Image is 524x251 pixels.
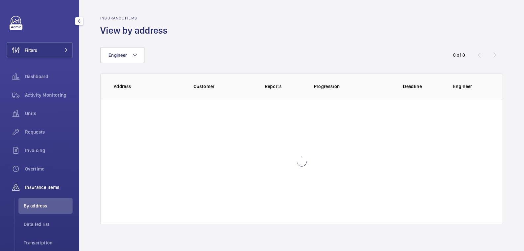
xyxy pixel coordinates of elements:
p: Address [114,83,183,90]
p: Engineer [453,83,489,90]
span: Requests [25,129,73,135]
span: Units [25,110,73,117]
p: Deadline [387,83,438,90]
h1: View by address [100,24,171,37]
p: Progression [314,83,383,90]
span: Invoicing [25,147,73,154]
p: Customer [194,83,243,90]
span: Overtime [25,166,73,172]
button: Filters [7,42,73,58]
span: By address [24,203,73,209]
span: Engineer [108,52,127,58]
p: Reports [248,83,298,90]
span: Dashboard [25,73,73,80]
span: Detailed list [24,221,73,228]
span: Activity Monitoring [25,92,73,98]
span: Filters [25,47,37,53]
span: Transcription [24,239,73,246]
h2: Insurance items [100,16,171,20]
button: Engineer [100,47,144,63]
div: 0 of 0 [453,52,465,58]
span: Insurance items [25,184,73,191]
